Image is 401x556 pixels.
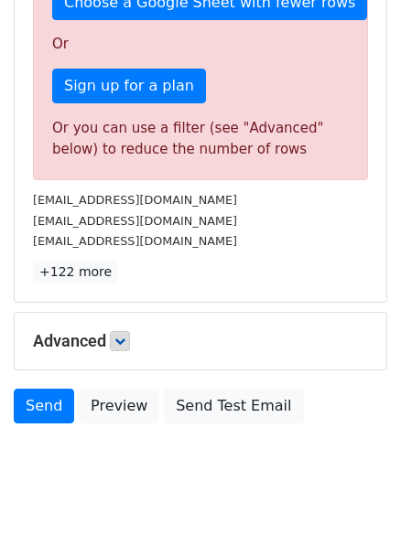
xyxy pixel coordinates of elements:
[52,69,206,103] a: Sign up for a plan
[309,468,401,556] div: 聊天小工具
[33,261,118,283] a: +122 more
[164,389,303,423] a: Send Test Email
[33,214,237,228] small: [EMAIL_ADDRESS][DOMAIN_NAME]
[309,468,401,556] iframe: Chat Widget
[79,389,159,423] a: Preview
[52,35,349,54] p: Or
[14,389,74,423] a: Send
[52,118,349,159] div: Or you can use a filter (see "Advanced" below) to reduce the number of rows
[33,331,368,351] h5: Advanced
[33,234,237,248] small: [EMAIL_ADDRESS][DOMAIN_NAME]
[33,193,237,207] small: [EMAIL_ADDRESS][DOMAIN_NAME]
